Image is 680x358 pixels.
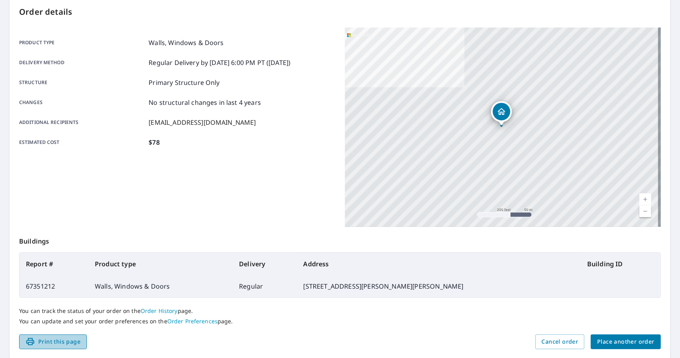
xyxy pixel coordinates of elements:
[581,253,660,275] th: Building ID
[297,253,581,275] th: Address
[19,38,145,47] p: Product type
[25,337,80,347] span: Print this page
[19,334,87,349] button: Print this page
[639,193,651,205] a: Current Level 17, Zoom In
[149,78,219,87] p: Primary Structure Only
[19,78,145,87] p: Structure
[19,227,661,252] p: Buildings
[233,275,297,297] td: Regular
[542,337,578,347] span: Cancel order
[591,334,661,349] button: Place another order
[149,138,159,147] p: $78
[19,307,661,315] p: You can track the status of your order on the page.
[149,38,223,47] p: Walls, Windows & Doors
[88,275,233,297] td: Walls, Windows & Doors
[149,98,261,107] p: No structural changes in last 4 years
[149,58,290,67] p: Regular Delivery by [DATE] 6:00 PM PT ([DATE])
[233,253,297,275] th: Delivery
[19,118,145,127] p: Additional recipients
[88,253,233,275] th: Product type
[297,275,581,297] td: [STREET_ADDRESS][PERSON_NAME][PERSON_NAME]
[19,318,661,325] p: You can update and set your order preferences on the page.
[639,205,651,217] a: Current Level 17, Zoom Out
[141,307,178,315] a: Order History
[597,337,655,347] span: Place another order
[19,98,145,107] p: Changes
[19,138,145,147] p: Estimated cost
[149,118,256,127] p: [EMAIL_ADDRESS][DOMAIN_NAME]
[491,101,512,126] div: Dropped pin, building 1, Residential property, 153 Ron De Le Dr Arnold, MO 63010
[535,334,585,349] button: Cancel order
[19,58,145,67] p: Delivery method
[20,253,88,275] th: Report #
[167,317,218,325] a: Order Preferences
[19,6,661,18] p: Order details
[20,275,88,297] td: 67351212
